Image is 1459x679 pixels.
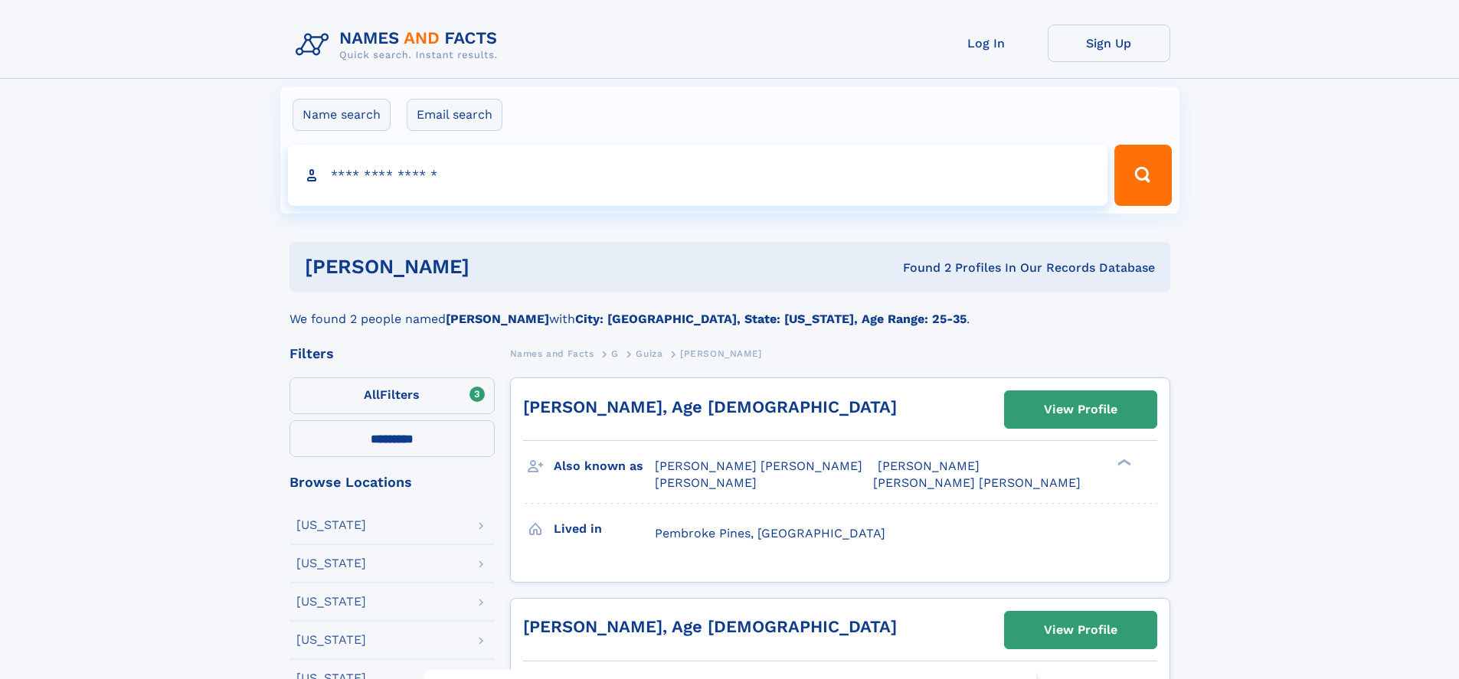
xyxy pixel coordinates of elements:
[290,475,495,489] div: Browse Locations
[655,475,757,490] span: [PERSON_NAME]
[686,260,1155,276] div: Found 2 Profiles In Our Records Database
[523,617,897,636] a: [PERSON_NAME], Age [DEMOGRAPHIC_DATA]
[290,24,510,66] img: Logo Names and Facts
[1044,392,1117,427] div: View Profile
[288,145,1108,206] input: search input
[1114,458,1132,468] div: ❯
[554,453,655,479] h3: Also known as
[293,99,391,131] label: Name search
[680,348,762,359] span: [PERSON_NAME]
[655,526,885,540] span: Pembroke Pines, [GEOGRAPHIC_DATA]
[290,292,1170,328] div: We found 2 people named with .
[554,516,655,542] h3: Lived in
[878,459,980,473] span: [PERSON_NAME]
[611,344,619,363] a: G
[523,397,897,416] a: [PERSON_NAME], Age [DEMOGRAPHIC_DATA]
[611,348,619,359] span: G
[1048,24,1170,62] a: Sign Up
[636,344,662,363] a: Guiza
[925,24,1048,62] a: Log In
[296,634,366,646] div: [US_STATE]
[290,347,495,361] div: Filters
[636,348,662,359] span: Guiza
[1005,391,1156,428] a: View Profile
[296,557,366,570] div: [US_STATE]
[510,344,594,363] a: Names and Facts
[296,519,366,531] div: [US_STATE]
[296,596,366,608] div: [US_STATE]
[873,475,1081,490] span: [PERSON_NAME] [PERSON_NAME]
[1044,612,1117,648] div: View Profile
[305,257,686,276] h1: [PERSON_NAME]
[655,459,862,473] span: [PERSON_NAME] [PERSON_NAME]
[1005,612,1156,648] a: View Profile
[1114,145,1171,206] button: Search Button
[364,387,380,402] span: All
[407,99,502,131] label: Email search
[290,377,495,414] label: Filters
[446,312,549,326] b: [PERSON_NAME]
[575,312,967,326] b: City: [GEOGRAPHIC_DATA], State: [US_STATE], Age Range: 25-35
